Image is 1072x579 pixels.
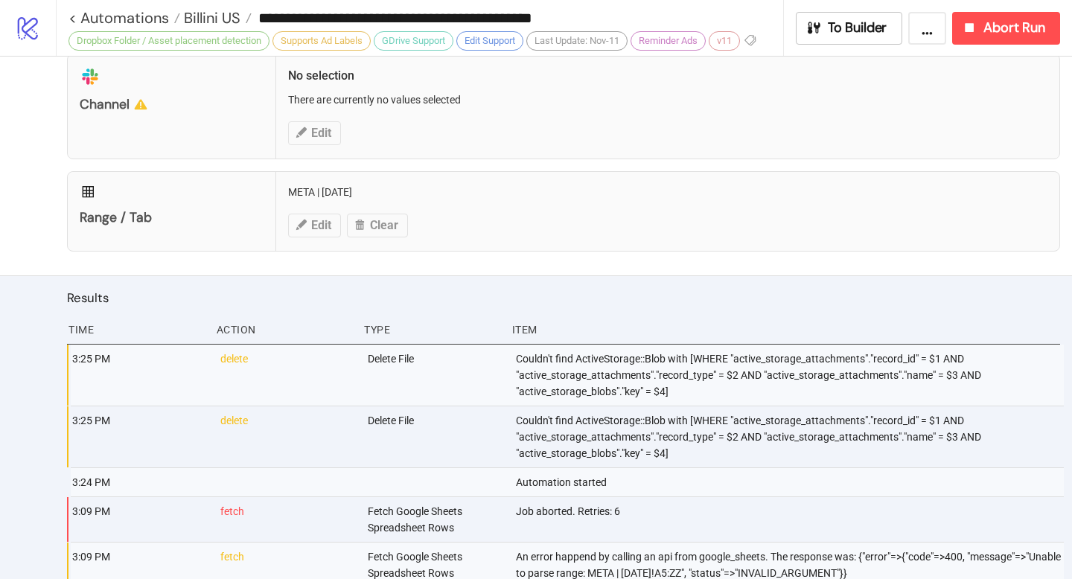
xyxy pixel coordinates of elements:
div: Reminder Ads [631,31,706,51]
div: Type [363,316,500,344]
div: Supports Ad Labels [272,31,371,51]
div: Delete File [366,406,504,467]
span: To Builder [828,19,887,36]
div: Item [511,316,1060,344]
div: Action [215,316,353,344]
span: Billini US [180,8,240,28]
div: Couldn't find ActiveStorage::Blob with [WHERE "active_storage_attachments"."record_id" = $1 AND "... [514,406,1064,467]
div: fetch [219,497,357,542]
span: Abort Run [983,19,1045,36]
div: Dropbox Folder / Asset placement detection [68,31,269,51]
div: Automation started [514,468,1064,496]
div: Last Update: Nov-11 [526,31,628,51]
div: delete [219,406,357,467]
div: Job aborted. Retries: 6 [514,497,1064,542]
button: To Builder [796,12,903,45]
div: 3:25 PM [71,345,208,406]
div: Delete File [366,345,504,406]
div: Time [67,316,205,344]
div: v11 [709,31,740,51]
a: < Automations [68,10,180,25]
h2: Results [67,288,1060,307]
div: delete [219,345,357,406]
div: Fetch Google Sheets Spreadsheet Rows [366,497,504,542]
div: 3:24 PM [71,468,208,496]
div: Couldn't find ActiveStorage::Blob with [WHERE "active_storage_attachments"."record_id" = $1 AND "... [514,345,1064,406]
div: Edit Support [456,31,523,51]
div: GDrive Support [374,31,453,51]
div: 3:09 PM [71,497,208,542]
div: 3:25 PM [71,406,208,467]
a: Billini US [180,10,252,25]
button: ... [908,12,946,45]
button: Abort Run [952,12,1060,45]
